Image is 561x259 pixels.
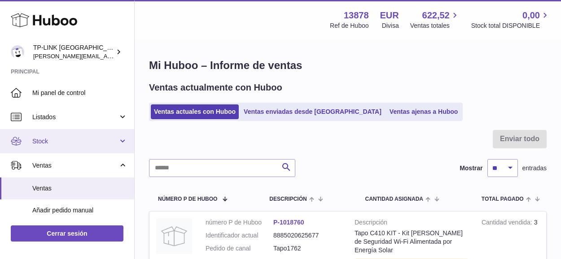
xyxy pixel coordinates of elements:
[33,52,180,60] span: [PERSON_NAME][EMAIL_ADDRESS][DOMAIN_NAME]
[386,104,461,119] a: Ventas ajenas a Huboo
[269,196,307,202] span: Descripción
[158,196,217,202] span: número P de Huboo
[522,9,540,22] span: 0,00
[32,137,118,146] span: Stock
[156,218,192,254] img: no-photo.jpg
[330,22,368,30] div: Ref de Huboo
[410,9,460,30] a: 622,52 Ventas totales
[460,164,482,173] label: Mostrar
[206,218,273,227] dt: número P de Huboo
[206,231,273,240] dt: Identificador actual
[422,9,450,22] span: 622,52
[151,104,239,119] a: Ventas actuales con Huboo
[32,161,118,170] span: Ventas
[33,43,114,60] div: TP-LINK [GEOGRAPHIC_DATA], SOCIEDAD LIMITADA
[471,22,550,30] span: Stock total DISPONIBLE
[206,244,273,253] dt: Pedido de canal
[522,164,547,173] span: entradas
[382,22,399,30] div: Divisa
[273,244,341,253] dd: Tapo1762
[344,9,369,22] strong: 13878
[149,58,547,73] h1: Mi Huboo – Informe de ventas
[380,9,399,22] strong: EUR
[355,229,468,255] div: Tapo C410 KIT - Kit [PERSON_NAME] de Seguridad Wi-Fi Alimentada por Energía Solar
[32,206,127,215] span: Añadir pedido manual
[11,225,123,242] a: Cerrar sesión
[32,113,118,121] span: Listados
[365,196,423,202] span: Cantidad ASIGNADA
[482,219,534,228] strong: Cantidad vendida
[482,196,524,202] span: Total pagado
[32,184,127,193] span: Ventas
[273,231,341,240] dd: 8885020625677
[410,22,460,30] span: Ventas totales
[471,9,550,30] a: 0,00 Stock total DISPONIBLE
[32,89,127,97] span: Mi panel de control
[149,82,282,94] h2: Ventas actualmente con Huboo
[241,104,385,119] a: Ventas enviadas desde [GEOGRAPHIC_DATA]
[273,219,304,226] a: P-1018760
[355,218,468,229] strong: Descripción
[11,45,24,59] img: celia.yan@tp-link.com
